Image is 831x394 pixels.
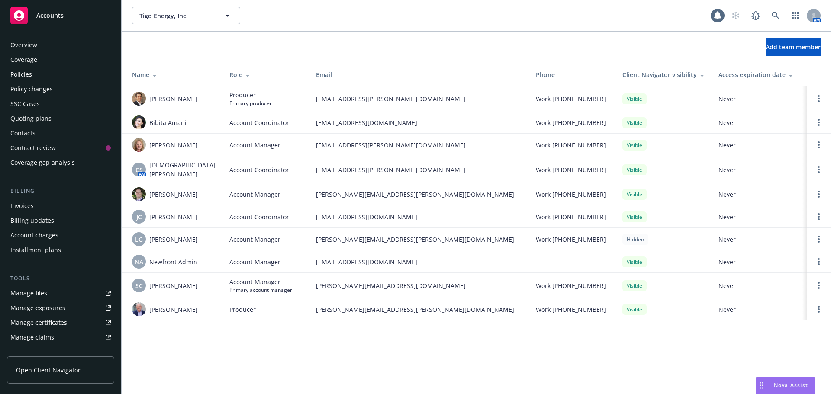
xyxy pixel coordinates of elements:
[622,117,647,128] div: Visible
[135,165,143,174] span: CS
[718,118,800,127] span: Never
[10,126,35,140] div: Contacts
[10,330,54,344] div: Manage claims
[149,281,198,290] span: [PERSON_NAME]
[787,7,804,24] a: Switch app
[229,141,280,150] span: Account Manager
[149,190,198,199] span: [PERSON_NAME]
[10,141,56,155] div: Contract review
[814,280,824,291] a: Open options
[622,140,647,151] div: Visible
[10,286,47,300] div: Manage files
[7,82,114,96] a: Policy changes
[149,235,198,244] span: [PERSON_NAME]
[718,94,800,103] span: Never
[316,235,522,244] span: [PERSON_NAME][EMAIL_ADDRESS][PERSON_NAME][DOMAIN_NAME]
[7,38,114,52] a: Overview
[135,257,143,266] span: NA
[718,305,800,314] span: Never
[139,11,214,20] span: Tigo Energy, Inc.
[10,228,58,242] div: Account charges
[7,214,114,227] a: Billing updates
[536,118,606,127] span: Work [PHONE_NUMBER]
[149,160,216,179] span: [DEMOGRAPHIC_DATA][PERSON_NAME]
[149,94,198,103] span: [PERSON_NAME]
[718,235,800,244] span: Never
[756,377,815,394] button: Nova Assist
[747,7,764,24] a: Report a Bug
[132,92,146,106] img: photo
[316,190,522,199] span: [PERSON_NAME][EMAIL_ADDRESS][PERSON_NAME][DOMAIN_NAME]
[7,187,114,195] div: Billing
[767,7,784,24] a: Search
[135,235,143,244] span: LG
[7,3,114,28] a: Accounts
[7,67,114,81] a: Policies
[10,53,37,67] div: Coverage
[536,141,606,150] span: Work [PHONE_NUMBER]
[316,305,522,314] span: [PERSON_NAME][EMAIL_ADDRESS][PERSON_NAME][DOMAIN_NAME]
[229,257,280,266] span: Account Manager
[814,164,824,175] a: Open options
[132,302,146,316] img: photo
[7,156,114,170] a: Coverage gap analysis
[814,234,824,244] a: Open options
[10,199,34,213] div: Invoices
[132,187,146,201] img: photo
[622,93,647,104] div: Visible
[36,12,64,19] span: Accounts
[149,118,187,127] span: Bibita Amani
[149,257,197,266] span: Newfront Admin
[10,97,40,111] div: SSC Cases
[814,117,824,128] a: Open options
[536,212,606,221] span: Work [PHONE_NUMBER]
[149,212,198,221] span: [PERSON_NAME]
[7,316,114,330] a: Manage certificates
[229,286,292,294] span: Primary account manager
[718,257,800,266] span: Never
[718,281,800,290] span: Never
[718,212,800,221] span: Never
[7,274,114,283] div: Tools
[10,156,75,170] div: Coverage gap analysis
[132,70,216,79] div: Name
[814,93,824,104] a: Open options
[316,257,522,266] span: [EMAIL_ADDRESS][DOMAIN_NAME]
[229,277,292,286] span: Account Manager
[229,99,272,107] span: Primary producer
[7,199,114,213] a: Invoices
[7,53,114,67] a: Coverage
[229,118,289,127] span: Account Coordinator
[229,235,280,244] span: Account Manager
[229,212,289,221] span: Account Coordinator
[10,345,51,359] div: Manage BORs
[10,301,65,315] div: Manage exposures
[622,164,647,175] div: Visible
[7,126,114,140] a: Contacts
[718,165,800,174] span: Never
[536,94,606,103] span: Work [PHONE_NUMBER]
[536,281,606,290] span: Work [PHONE_NUMBER]
[316,165,522,174] span: [EMAIL_ADDRESS][PERSON_NAME][DOMAIN_NAME]
[10,316,67,330] div: Manage certificates
[814,189,824,199] a: Open options
[10,243,61,257] div: Installment plans
[229,70,302,79] div: Role
[7,243,114,257] a: Installment plans
[316,141,522,150] span: [EMAIL_ADDRESS][PERSON_NAME][DOMAIN_NAME]
[536,165,606,174] span: Work [PHONE_NUMBER]
[7,228,114,242] a: Account charges
[814,256,824,267] a: Open options
[7,301,114,315] a: Manage exposures
[622,70,705,79] div: Client Navigator visibility
[229,305,256,314] span: Producer
[135,281,143,290] span: SC
[316,94,522,103] span: [EMAIL_ADDRESS][PERSON_NAME][DOMAIN_NAME]
[10,112,52,125] div: Quoting plans
[149,141,198,150] span: [PERSON_NAME]
[727,7,744,24] a: Start snowing
[536,235,606,244] span: Work [PHONE_NUMBER]
[622,234,648,245] div: Hidden
[622,304,647,315] div: Visible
